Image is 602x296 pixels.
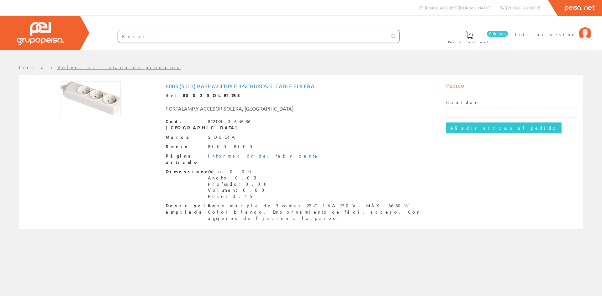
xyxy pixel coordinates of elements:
div: Volumen: 0.00 [208,187,271,193]
div: 8423220063686 [208,118,252,125]
span: 0 línea/s [487,31,508,37]
span: [EMAIL_ADDRESS][DOMAIN_NAME] [425,5,491,10]
div: Alto: 0.00 [208,169,271,175]
span: Dimensiones [166,169,203,175]
span: Iniciar sesión [515,31,576,37]
span: Cod. [GEOGRAPHIC_DATA] [166,118,203,131]
div: PORTALAMP.Y ACCESOR.SOLERA, [GEOGRAPHIC_DATA] [161,105,325,112]
div: 8000 8000 [208,143,256,150]
strong: 8003 SOLE1763 [183,92,240,98]
a: Volver al listado de productos [57,64,181,70]
input: Buscar ... [118,30,387,43]
div: Base múltiple de 3 tomas 2P+T, 16A 250V~.MÁX.3680W. Color blanco. Embornamiento de fácil acceso. ... [208,203,437,221]
span: [PHONE_NUMBER] [506,5,540,10]
div: Ref. [166,92,437,99]
div: SOLERA [208,134,236,140]
div: Ancho: 0.00 [208,175,271,181]
span: Pedido actual [448,39,491,45]
a: Iniciar sesión [515,26,591,32]
div: Pedido [446,81,577,93]
span: Serie [166,143,203,150]
label: Cantidad [446,99,479,106]
div: Profundo: 0.00 [208,181,271,187]
img: Grupo Peisa [17,22,64,45]
span: Marca [166,134,203,140]
div: Peso: 0.15 [208,193,271,200]
h1: 8003 (5003) Base Multiple 3-schukos S_cable Solera [166,83,437,89]
input: Añadir artículo al pedido [446,122,562,133]
img: Foto artículo 8003 (5003) Base Multiple 3-schukos S_cable Solera (192x107.52) [61,81,121,115]
a: Inicio [19,64,45,70]
span: Página artículo [166,153,203,165]
span: Descripción ampliada [166,203,203,215]
a: Información del fabricante [208,153,319,158]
